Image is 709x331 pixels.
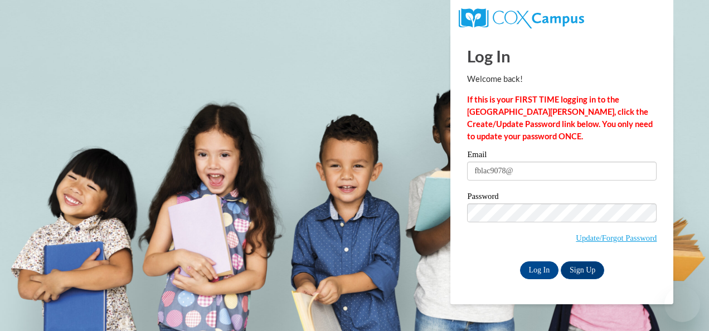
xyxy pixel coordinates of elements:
[467,95,653,141] strong: If this is your FIRST TIME logging in to the [GEOGRAPHIC_DATA][PERSON_NAME], click the Create/Upd...
[576,233,657,242] a: Update/Forgot Password
[459,8,584,28] img: COX Campus
[467,45,657,67] h1: Log In
[467,73,657,85] p: Welcome back!
[664,286,700,322] iframe: Button to launch messaging window
[520,261,559,279] input: Log In
[561,261,604,279] a: Sign Up
[467,192,657,203] label: Password
[467,150,657,162] label: Email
